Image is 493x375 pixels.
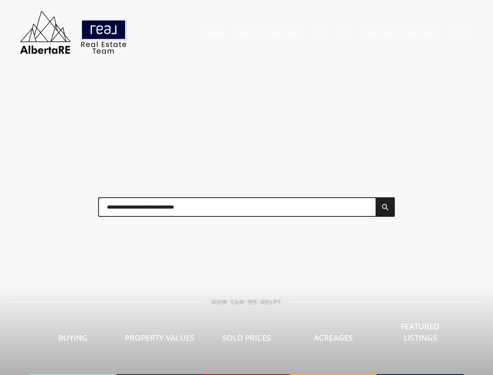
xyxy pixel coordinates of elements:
[452,29,472,36] a: Log In
[203,305,290,375] a: Sold Prices
[58,332,88,343] span: Buying
[363,29,395,36] a: Our Team
[116,305,203,375] a: Property Values
[29,305,116,375] a: Buying
[270,29,303,36] a: Sold Data
[206,29,224,36] a: Home
[15,8,132,57] img: AlbertaRE Real Estate Team | Real Broker
[235,29,258,36] a: Search
[222,332,271,343] span: Sold Prices
[401,321,440,343] span: Featured Listings
[406,29,440,36] a: Mortgage
[315,29,327,36] a: Buy
[377,294,464,375] a: Featured Listings
[314,332,353,343] span: Acreages
[290,305,377,375] a: Acreages
[125,332,194,343] span: Property Values
[338,29,352,36] a: Sell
